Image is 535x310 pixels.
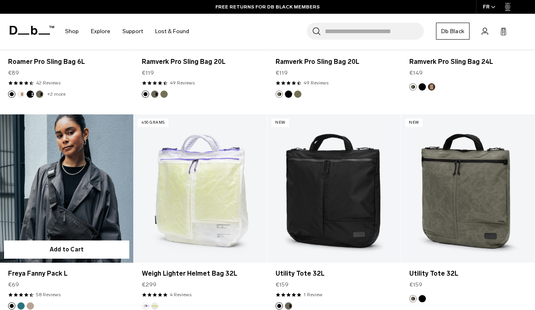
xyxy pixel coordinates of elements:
a: 49 reviews [170,79,195,86]
a: Support [122,17,143,46]
a: Utility Tote 32L [267,114,401,263]
button: Mash Green [294,91,301,98]
a: Lost & Found [155,17,189,46]
a: 42 reviews [36,79,61,86]
span: €159 [276,280,289,289]
a: 1 reviews [303,291,322,298]
span: €89 [8,69,19,77]
button: Forest Green [151,91,158,98]
a: Weigh Lighter Helmet Bag 32L [142,269,259,278]
p: 450 grams [138,118,169,127]
a: Explore [91,17,110,46]
button: Aurora [142,302,149,310]
button: Mash Green [160,91,168,98]
button: Fogbow Beige [27,302,34,310]
a: Ramverk Pro Sling Bag 20L [276,57,393,67]
button: Black Out [142,91,149,98]
a: Roamer Pro Sling Bag 6L [8,57,125,67]
button: Add to Cart [4,240,129,259]
button: Oatmilk [17,91,25,98]
a: Utility Tote 32L [276,269,393,278]
button: Forest Green [409,83,417,91]
button: Diffusion [151,302,158,310]
span: €159 [409,280,422,289]
a: Db Black [436,23,470,40]
a: Freya Fanny Pack L [8,269,125,278]
button: Espresso [428,83,435,91]
button: Black Out [8,302,15,310]
a: FREE RETURNS FOR DB BLACK MEMBERS [215,3,320,11]
a: Weigh Lighter Helmet Bag 32L [134,114,267,263]
span: €119 [276,69,288,77]
p: New [405,118,423,127]
a: Ramverk Pro Sling Bag 20L [142,57,259,67]
p: New [272,118,289,127]
a: Ramverk Pro Sling Bag 24L [409,57,527,67]
a: 58 reviews [36,291,61,298]
a: 49 reviews [303,79,329,86]
a: Utility Tote 32L [409,269,527,278]
button: Forest Green [276,91,283,98]
span: €119 [142,69,154,77]
button: Forest Green [285,302,292,310]
button: Midnight Teal [17,302,25,310]
button: Black Out [419,295,426,302]
span: €69 [8,280,19,289]
a: Shop [65,17,79,46]
button: Black Out [276,302,283,310]
span: €299 [142,280,156,289]
span: €149 [409,69,423,77]
a: +2 more [47,91,65,97]
a: 4 reviews [170,291,192,298]
button: Forest Green [36,91,43,98]
button: Black Out [8,91,15,98]
button: Black Out [285,91,292,98]
button: Forest Green [409,295,417,302]
button: Black Out [419,83,426,91]
a: Utility Tote 32L [401,114,535,263]
button: Charcoal Grey [27,91,34,98]
nav: Main Navigation [59,14,195,49]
